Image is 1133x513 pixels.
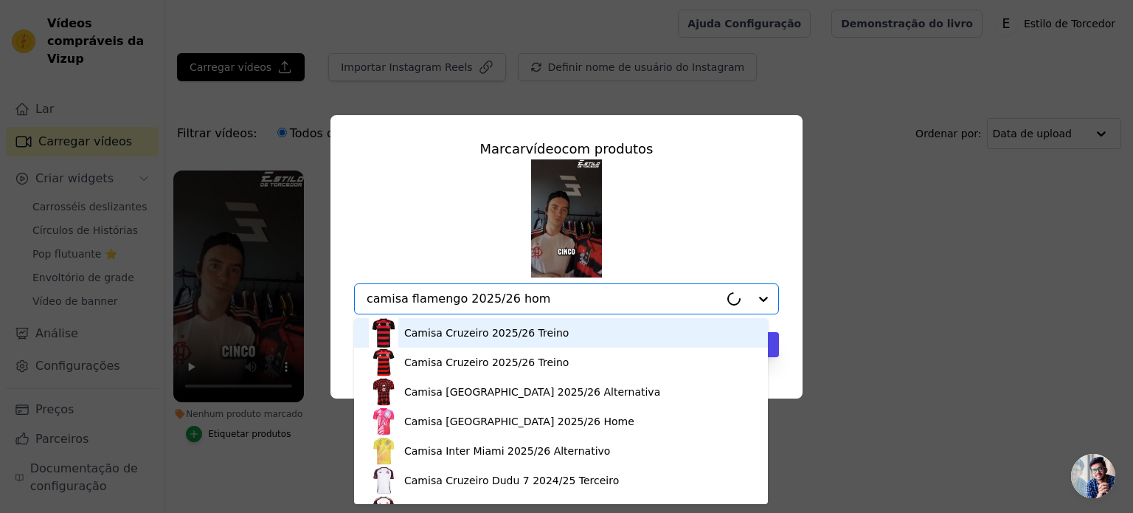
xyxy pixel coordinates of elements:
img: miniatura do produto [369,407,398,436]
font: vídeo [525,141,561,156]
img: miniatura do produto [369,466,398,495]
img: miniatura do produto [369,318,398,348]
img: miniatura do produto [369,377,398,407]
font: Camisa [GEOGRAPHIC_DATA] 2025/26 Home [404,416,634,427]
img: miniatura do produto [369,348,398,377]
div: Bate-papo aberto [1071,454,1115,498]
font: Camisa Inter Miami 2025/26 Alternativo [404,445,610,457]
font: Camisa Cruzeiro 2025/26 Treino [404,357,569,368]
font: com produtos [562,141,654,156]
font: Camisa Cruzeiro Dudu 7 2024/25 Terceiro [404,475,619,486]
img: tn-e4b8361f13ec492f9d4213dda6a1a16e.png [531,159,602,278]
font: Camisa [GEOGRAPHIC_DATA] 2025/26 Alternativa [404,386,660,398]
img: miniatura do produto [369,436,398,466]
input: Pesquise pelo título do produto ou cole o URL do produto [367,292,719,306]
font: Marcar [480,141,526,156]
font: Camisa Cruzeiro 2025/26 Treino [404,327,569,339]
